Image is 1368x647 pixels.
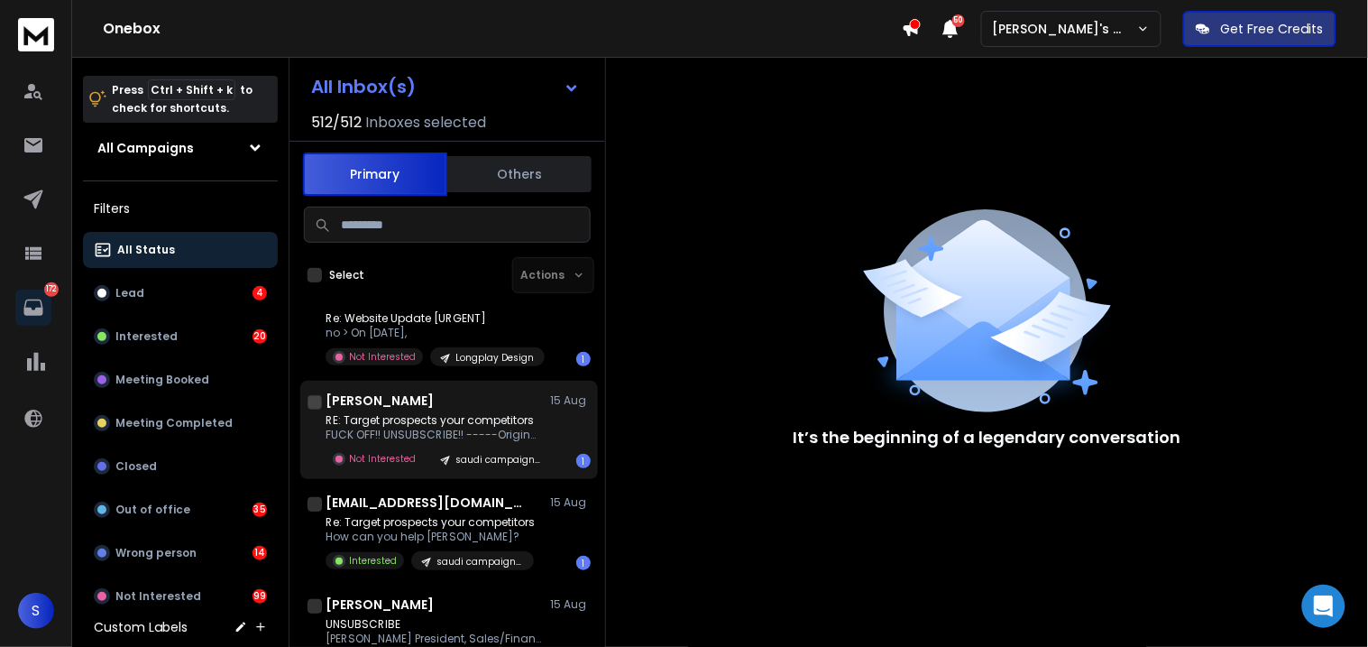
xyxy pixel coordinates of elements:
span: 512 / 512 [311,112,362,134]
p: saudi campaign HealDNS [455,453,542,467]
h1: [PERSON_NAME] [326,596,434,614]
button: All Status [83,232,278,268]
p: Lead [115,286,144,300]
span: 50 [952,14,965,27]
button: Meeting Completed [83,405,278,441]
p: 15 Aug [550,495,591,510]
div: 1 [576,454,591,468]
button: Others [447,154,592,194]
p: Longplay Design [455,351,534,365]
p: Re: Target prospects your competitors [326,515,535,530]
div: 4 [252,286,267,300]
div: 1 [576,352,591,366]
h1: All Campaigns [97,139,194,157]
p: Closed [115,459,157,474]
p: 172 [44,282,59,297]
p: UNSUBSCRIBE [326,617,542,632]
button: Meeting Booked [83,362,278,398]
button: Primary [303,153,447,196]
label: Select [329,268,364,282]
h1: All Inbox(s) [311,78,416,96]
button: Interested20 [83,319,278,355]
p: [PERSON_NAME] President, Sales/Finance/Operations/Marketing [PHONE_NUMBER] Direct [326,632,542,646]
p: 15 Aug [550,393,591,408]
p: Out of office [115,503,190,517]
button: Not Interested99 [83,578,278,615]
button: Lead4 [83,275,278,311]
button: S [18,593,54,629]
p: Not Interested [115,589,201,604]
p: Not Interested [349,350,416,364]
img: logo [18,18,54,51]
p: Get Free Credits [1221,20,1324,38]
div: Open Intercom Messenger [1302,585,1345,628]
p: Interested [349,554,397,568]
p: Meeting Booked [115,373,209,387]
p: RE: Target prospects your competitors [326,413,542,428]
button: Wrong person14 [83,535,278,571]
button: Closed [83,448,278,485]
h1: [EMAIL_ADDRESS][DOMAIN_NAME] [326,494,524,512]
button: All Inbox(s) [297,69,594,105]
h1: Onebox [103,18,902,40]
h3: Inboxes selected [365,112,486,134]
p: It’s the beginning of a legendary conversation [794,425,1181,450]
a: 172 [15,290,51,326]
button: Out of office35 [83,492,278,528]
div: 1 [576,556,591,570]
button: Get Free Credits [1183,11,1336,47]
p: Meeting Completed [115,416,233,430]
p: Press to check for shortcuts. [112,81,252,117]
p: Not Interested [349,452,416,466]
p: saudi campaign HealDNS [436,555,523,568]
div: 35 [252,503,267,517]
p: [PERSON_NAME]'s Workspace [993,20,1137,38]
p: 15 Aug [550,597,591,612]
p: How can you help [PERSON_NAME]? [326,530,535,544]
p: Wrong person [115,546,197,560]
div: 99 [252,589,267,604]
p: no > On [DATE], [326,326,542,340]
button: All Campaigns [83,130,278,166]
div: 14 [252,546,267,560]
div: 20 [252,329,267,344]
p: Re: Website Update [URGENT] [326,311,542,326]
h1: [PERSON_NAME] [326,392,434,410]
span: Ctrl + Shift + k [148,79,235,100]
p: All Status [117,243,175,257]
p: Interested [115,329,178,344]
h3: Custom Labels [94,618,188,636]
p: FUCK OFF!! UNSUBSCRIBE!! -----Original Message----- [326,428,542,442]
h3: Filters [83,196,278,221]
